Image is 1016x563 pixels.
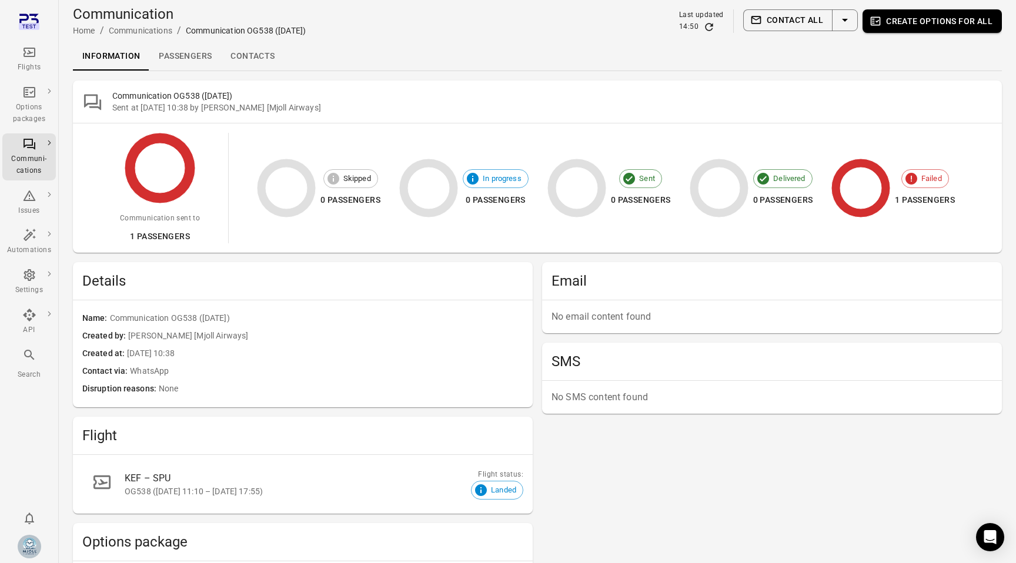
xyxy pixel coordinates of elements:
span: [PERSON_NAME] [Mjoll Airways] [128,330,523,343]
a: Contacts [221,42,284,71]
span: Created at [82,347,127,360]
div: Last updated [679,9,724,21]
div: 0 passengers [463,193,529,207]
div: 1 passengers [120,229,200,244]
a: Issues [2,185,56,220]
a: API [2,304,56,340]
div: Flight status: [471,469,523,481]
button: Create options for all [863,9,1002,33]
div: Sent at [DATE] 10:38 by [PERSON_NAME] [Mjoll Airways] [112,102,992,113]
button: Search [2,344,56,384]
span: Delivered [767,173,811,185]
span: Contact via [82,365,130,378]
div: 14:50 [679,21,698,33]
div: Communication OG538 ([DATE]) [186,25,306,36]
a: Settings [2,264,56,300]
span: WhatsApp [130,365,523,378]
h1: Communication [73,5,306,24]
span: Created by [82,330,128,343]
div: API [7,324,51,336]
p: No SMS content found [552,390,992,404]
div: 0 passengers [320,193,380,207]
div: Flights [7,62,51,73]
div: OG538 ([DATE] 11:10 – [DATE] 17:55) [125,485,495,497]
a: Flights [2,42,56,77]
button: Contact all [743,9,833,31]
li: / [177,24,181,38]
span: Failed [915,173,948,185]
nav: Breadcrumbs [73,24,306,38]
h2: Options package [82,532,523,551]
span: Skipped [337,173,377,185]
li: / [100,24,104,38]
h2: Flight [82,426,523,445]
a: Communi-cations [2,133,56,180]
span: Disruption reasons [82,383,159,396]
button: Refresh data [703,21,715,33]
div: Search [7,369,51,381]
div: 1 passengers [895,193,955,207]
a: KEF – SPUOG538 ([DATE] 11:10 – [DATE] 17:55) [82,464,523,504]
a: Automations [2,224,56,260]
a: Passengers [149,42,221,71]
div: Issues [7,205,51,217]
span: Landed [484,485,523,497]
div: Open Intercom Messenger [976,523,1004,551]
h2: SMS [552,352,992,371]
h2: Email [552,272,992,290]
div: Split button [743,9,858,31]
div: Automations [7,244,51,256]
div: Communications [109,25,172,36]
div: 0 passengers [753,193,813,207]
span: Name [82,312,110,325]
button: Select action [832,9,858,31]
button: Notifications [18,507,41,530]
div: 0 passengers [611,193,671,207]
p: No email content found [552,310,992,324]
a: Options packages [2,82,56,129]
div: Communication sent to [120,213,200,224]
span: None [159,383,523,396]
img: Mjoll-Airways-Logo.webp [18,535,41,558]
div: KEF – SPU [125,471,495,485]
div: Local navigation [73,42,1002,71]
div: Communi-cations [7,153,51,177]
span: Details [82,272,523,290]
button: Elsa Mjöll [Mjoll Airways] [13,530,46,563]
span: [DATE] 10:38 [127,347,523,360]
span: In progress [476,173,528,185]
div: Settings [7,284,51,296]
div: Options packages [7,102,51,125]
span: Communication OG538 ([DATE]) [110,312,523,325]
a: Home [73,26,95,35]
h2: Communication OG538 ([DATE]) [112,90,992,102]
span: Sent [633,173,661,185]
a: Information [73,42,149,71]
